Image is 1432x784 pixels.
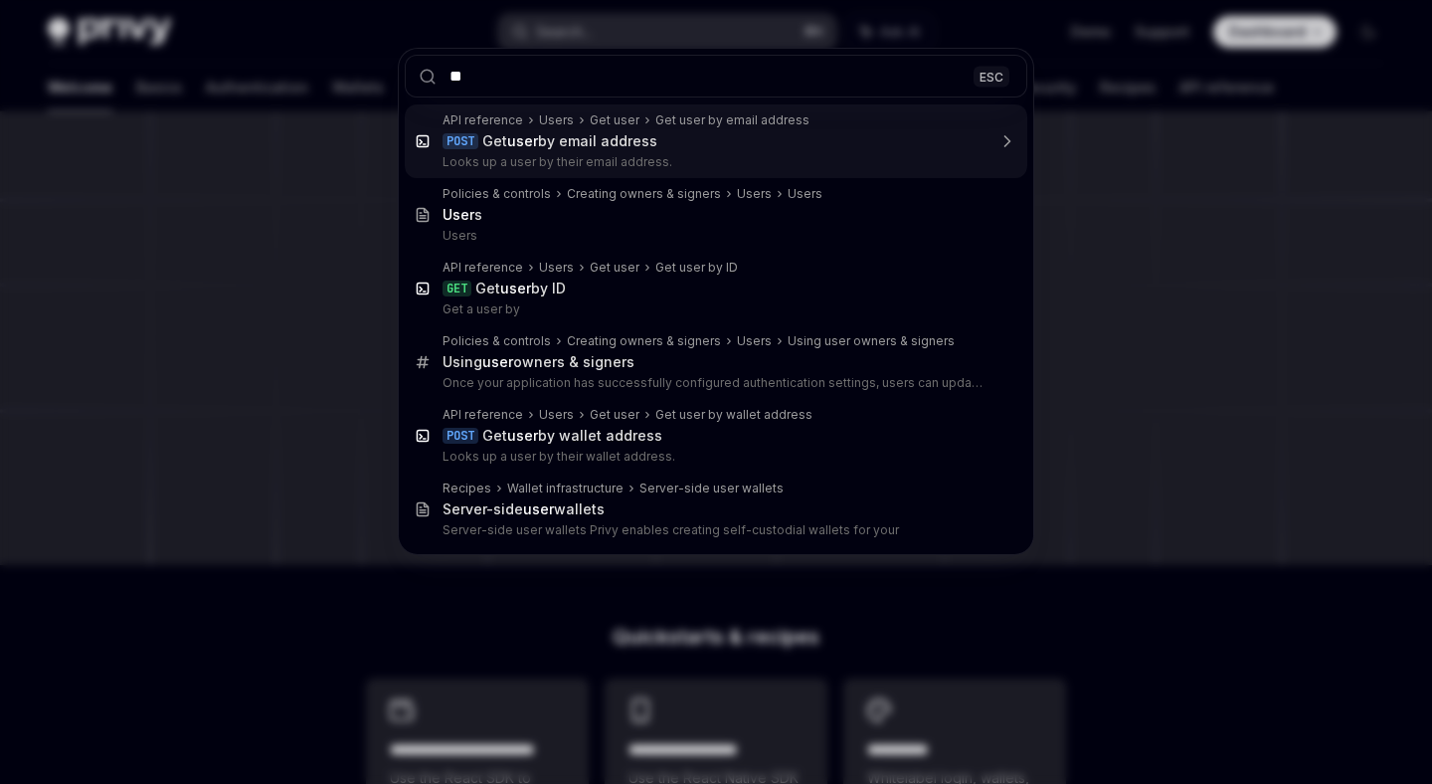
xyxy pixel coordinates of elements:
div: Using user owners & signers [788,333,955,349]
p: Looks up a user by their wallet address. [443,449,985,465]
div: Recipes [443,481,491,496]
p: Looks up a user by their email address. [443,154,985,170]
div: Users [737,186,772,202]
div: Get user [590,407,639,423]
div: Get user by ID [655,260,738,276]
b: user [507,427,538,444]
div: Get user by wallet address [655,407,812,423]
div: Policies & controls [443,333,551,349]
div: Using owners & signers [443,353,634,371]
div: Wallet infrastructure [507,481,624,496]
div: Server-side wallets [443,500,605,518]
div: Users [539,407,574,423]
div: Policies & controls [443,186,551,202]
div: GET [443,281,471,296]
p: Get a user by [443,301,985,317]
p: Once your application has successfully configured authentication settings, users can update and tak [443,375,985,391]
div: POST [443,428,478,444]
b: user [523,500,554,517]
div: Get user [590,112,639,128]
b: user [500,280,531,296]
div: Users [788,186,822,202]
b: user [507,132,538,149]
div: Users [539,260,574,276]
div: s [443,206,482,224]
div: Get by wallet address [482,427,662,445]
div: ESC [974,66,1009,87]
div: API reference [443,407,523,423]
div: API reference [443,112,523,128]
b: User [443,206,474,223]
div: Server-side user wallets [639,481,784,496]
div: Creating owners & signers [567,186,721,202]
b: user [482,353,513,370]
p: Users [443,228,985,244]
div: Get by ID [475,280,566,297]
div: POST [443,133,478,149]
div: Users [539,112,574,128]
div: Get user by email address [655,112,809,128]
div: Users [737,333,772,349]
div: Get by email address [482,132,657,150]
div: Creating owners & signers [567,333,721,349]
p: Server-side user wallets Privy enables creating self-custodial wallets for your [443,522,985,538]
div: API reference [443,260,523,276]
div: Get user [590,260,639,276]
